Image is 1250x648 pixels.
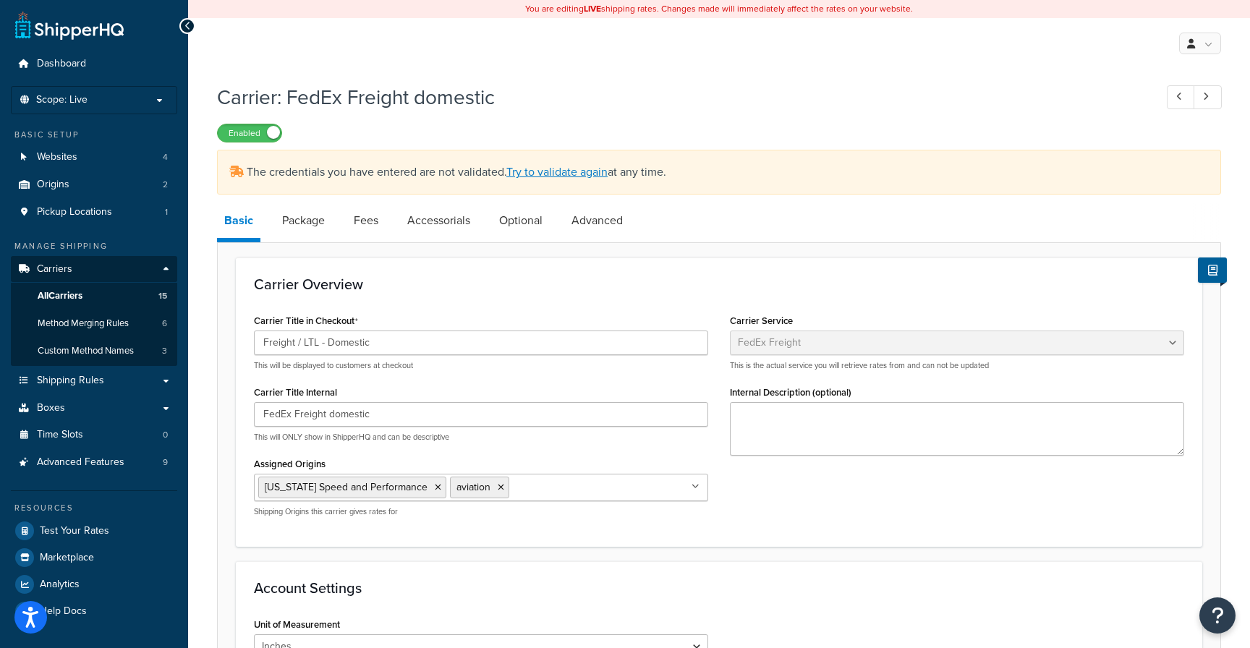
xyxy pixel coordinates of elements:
b: LIVE [584,2,601,15]
span: Shipping Rules [37,375,104,387]
a: Pickup Locations1 [11,199,177,226]
span: [US_STATE] Speed and Performance [265,479,428,495]
a: Origins2 [11,171,177,198]
label: Enabled [218,124,281,142]
li: Custom Method Names [11,338,177,364]
a: Custom Method Names3 [11,338,177,364]
a: Package [275,203,332,238]
a: Advanced Features9 [11,449,177,476]
span: 15 [158,290,167,302]
div: Resources [11,502,177,514]
a: Websites4 [11,144,177,171]
a: Advanced [564,203,630,238]
li: Advanced Features [11,449,177,476]
span: Origins [37,179,69,191]
label: Carrier Title Internal [254,387,337,398]
span: Help Docs [40,605,87,618]
span: Pickup Locations [37,206,112,218]
span: The credentials you have entered are not validated. at any time. [247,163,666,180]
li: Time Slots [11,422,177,448]
div: Basic Setup [11,129,177,141]
label: Assigned Origins [254,459,326,469]
a: Shipping Rules [11,367,177,394]
li: Carriers [11,256,177,366]
a: Analytics [11,571,177,597]
span: Custom Method Names [38,345,134,357]
a: Optional [492,203,550,238]
span: Test Your Rates [40,525,109,537]
a: Help Docs [11,598,177,624]
p: This is the actual service you will retrieve rates from and can not be updated [730,360,1184,371]
span: Websites [37,151,77,163]
span: All Carriers [38,290,82,302]
a: Time Slots0 [11,422,177,448]
span: 4 [163,151,168,163]
span: 3 [162,345,167,357]
a: Fees [346,203,386,238]
li: Pickup Locations [11,199,177,226]
a: Test Your Rates [11,518,177,544]
h1: Carrier: FedEx Freight domestic [217,83,1140,111]
h3: Account Settings [254,580,1184,596]
p: This will ONLY show in ShipperHQ and can be descriptive [254,432,708,443]
a: AllCarriers15 [11,283,177,310]
span: Time Slots [37,429,83,441]
p: This will be displayed to customers at checkout [254,360,708,371]
a: Basic [217,203,260,242]
a: Dashboard [11,51,177,77]
span: Analytics [40,579,80,591]
a: Next Record [1194,85,1222,109]
label: Carrier Title in Checkout [254,315,358,327]
a: Boxes [11,395,177,422]
li: Origins [11,171,177,198]
span: Method Merging Rules [38,317,129,330]
div: Manage Shipping [11,240,177,252]
span: 9 [163,456,168,469]
span: Dashboard [37,58,86,70]
button: Open Resource Center [1199,597,1236,634]
span: Marketplace [40,552,94,564]
li: Websites [11,144,177,171]
h3: Carrier Overview [254,276,1184,292]
a: Marketplace [11,545,177,571]
span: 1 [165,206,168,218]
label: Carrier Service [730,315,793,326]
label: Internal Description (optional) [730,387,851,398]
span: Boxes [37,402,65,414]
a: Previous Record [1167,85,1195,109]
span: Advanced Features [37,456,124,469]
a: Try to validate again [506,163,608,180]
span: 0 [163,429,168,441]
label: Unit of Measurement [254,619,340,630]
a: Accessorials [400,203,477,238]
a: Carriers [11,256,177,283]
span: Carriers [37,263,72,276]
span: 2 [163,179,168,191]
span: Scope: Live [36,94,88,106]
a: Method Merging Rules6 [11,310,177,337]
span: aviation [456,479,490,495]
li: Method Merging Rules [11,310,177,337]
p: Shipping Origins this carrier gives rates for [254,506,708,517]
button: Show Help Docs [1198,257,1227,283]
span: 6 [162,317,167,330]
